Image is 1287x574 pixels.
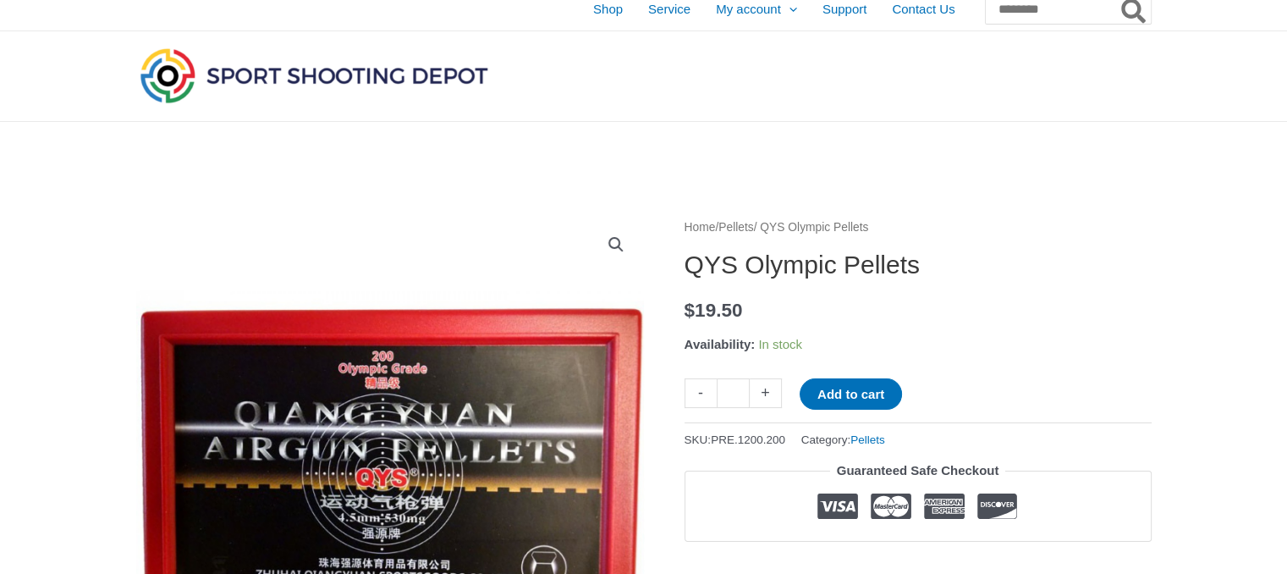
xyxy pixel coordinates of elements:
a: - [685,378,717,408]
span: $ [685,300,696,321]
nav: Breadcrumb [685,217,1152,239]
span: Availability: [685,337,756,351]
span: In stock [758,337,802,351]
a: Pellets [850,433,885,446]
legend: Guaranteed Safe Checkout [830,459,1006,483]
input: Product quantity [717,378,750,408]
span: Category: [801,429,885,450]
span: PRE.1200.200 [711,433,785,446]
a: View full-screen image gallery [601,229,631,260]
h1: QYS Olympic Pellets [685,250,1152,280]
span: SKU: [685,429,785,450]
a: Pellets [718,221,753,234]
a: Home [685,221,716,234]
img: Sport Shooting Depot [136,44,492,107]
button: Add to cart [800,378,902,410]
a: + [750,378,782,408]
bdi: 19.50 [685,300,743,321]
